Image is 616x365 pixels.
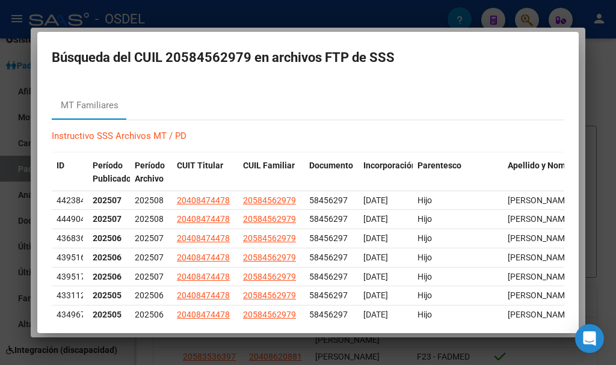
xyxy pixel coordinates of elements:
[363,290,388,300] span: [DATE]
[177,161,223,170] span: CUIT Titular
[135,161,165,184] span: Período Archivo
[417,195,432,205] span: Hijo
[177,253,230,262] span: 20408474478
[238,153,304,192] datatable-header-cell: CUIL Familiar
[243,161,295,170] span: CUIL Familiar
[93,214,122,224] strong: 202507
[57,214,85,224] span: 444904
[135,272,164,281] span: 202507
[417,272,432,281] span: Hijo
[57,253,85,262] span: 439516
[57,310,85,319] span: 434967
[93,272,122,281] strong: 202506
[177,214,230,224] span: 20408474478
[135,310,164,319] span: 202506
[363,233,388,243] span: [DATE]
[363,214,388,224] span: [DATE]
[575,324,604,353] div: Open Intercom Messenger
[243,310,296,319] span: 20584562979
[503,153,587,192] datatable-header-cell: Apellido y Nombre
[93,195,122,205] strong: 202507
[52,153,88,192] datatable-header-cell: ID
[417,233,432,243] span: Hijo
[177,310,230,319] span: 20408474478
[363,272,388,281] span: [DATE]
[309,310,348,319] span: 58456297
[177,290,230,300] span: 20408474478
[508,214,572,224] span: [PERSON_NAME]
[172,153,238,192] datatable-header-cell: CUIT Titular
[508,233,572,243] span: [PERSON_NAME]
[57,272,85,281] span: 439517
[413,153,503,192] datatable-header-cell: Parentesco
[508,310,572,319] span: [PERSON_NAME]
[417,214,432,224] span: Hijo
[309,290,348,300] span: 58456297
[135,253,164,262] span: 202507
[177,195,230,205] span: 20408474478
[177,233,230,243] span: 20408474478
[363,310,388,319] span: [DATE]
[135,214,164,224] span: 202508
[309,272,348,281] span: 58456297
[508,253,572,262] span: [PERSON_NAME]
[508,195,572,205] span: [PERSON_NAME]
[93,310,122,319] strong: 202505
[93,233,122,243] strong: 202506
[88,153,130,192] datatable-header-cell: Período Publicado
[363,161,416,170] span: Incorporación
[359,153,413,192] datatable-header-cell: Incorporación
[309,214,348,224] span: 58456297
[363,195,388,205] span: [DATE]
[57,195,85,205] span: 442384
[508,272,572,281] span: [PERSON_NAME]
[93,161,131,184] span: Período Publicado
[135,195,164,205] span: 202508
[52,46,564,69] h2: Búsqueda del CUIL 20584562979 en archivos FTP de SSS
[508,161,578,170] span: Apellido y Nombre
[417,253,432,262] span: Hijo
[304,153,359,192] datatable-header-cell: Documento
[243,272,296,281] span: 20584562979
[130,153,172,192] datatable-header-cell: Período Archivo
[57,233,85,243] span: 436836
[243,214,296,224] span: 20584562979
[243,290,296,300] span: 20584562979
[417,290,432,300] span: Hijo
[57,290,85,300] span: 433112
[243,253,296,262] span: 20584562979
[243,233,296,243] span: 20584562979
[57,161,64,170] span: ID
[417,161,461,170] span: Parentesco
[93,290,122,300] strong: 202505
[417,310,432,319] span: Hijo
[177,272,230,281] span: 20408474478
[363,253,388,262] span: [DATE]
[135,233,164,243] span: 202507
[309,195,348,205] span: 58456297
[309,161,353,170] span: Documento
[52,130,186,141] a: Instructivo SSS Archivos MT / PD
[93,253,122,262] strong: 202506
[135,290,164,300] span: 202506
[309,233,348,243] span: 58456297
[309,253,348,262] span: 58456297
[243,195,296,205] span: 20584562979
[61,99,119,112] div: MT Familiares
[508,290,572,300] span: [PERSON_NAME]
